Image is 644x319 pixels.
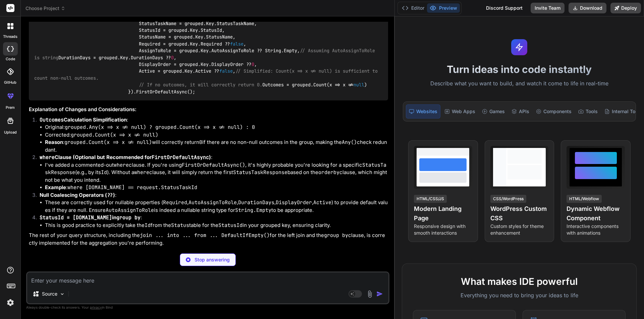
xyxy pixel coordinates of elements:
code: where [114,162,129,168]
code: Id [145,222,151,229]
p: Describe what you want to build, and watch it come to life in real-time [399,79,640,88]
p: : [40,154,388,161]
button: Preview [427,3,460,13]
p: Everything you need to bring your ideas to life [413,291,626,299]
span: 0 [252,61,254,67]
code: Required [163,199,187,206]
code: Active [313,199,331,206]
div: CSS/WordPress [490,195,526,203]
p: The rest of your query structure, including the for the left join and the clause, is correctly im... [29,232,388,247]
code: Any() [342,139,357,146]
code: Outcomes [40,116,64,123]
span: false [230,41,244,47]
strong: Example [45,184,66,190]
strong: Reason [45,139,63,145]
code: DisplayOrder [276,199,312,206]
code: grouped.Count(x => x != null) [64,139,152,146]
h2: What makes IDE powerful [413,274,626,289]
div: HTML/CSS/JS [414,195,447,203]
code: StatusId = [DOMAIN_NAME] [40,214,112,221]
code: String.Empty [235,207,271,214]
span: privacy [90,305,102,309]
h1: Turn ideas into code instantly [399,63,640,75]
span: Choose Project [25,5,65,12]
img: attachment [366,290,374,298]
code: group by [116,214,141,221]
code: StatusTaskResponse [233,169,287,176]
p: : [40,214,388,222]
label: prem [6,105,15,110]
p: Interactive components with animations [567,223,625,236]
code: AutoAssignToRole [189,199,237,206]
code: grouped.Count(x => x != null) [71,132,158,138]
strong: Calculation Simplification [40,116,127,123]
span: // Assuming AutoAssignToRole is string [34,48,378,61]
span: 0 [171,55,174,61]
code: DurationDays [238,199,274,206]
button: Deploy [610,3,641,13]
strong: Clause (Optional but Recommended for ) [40,154,211,160]
code: where [DOMAIN_NAME] == request.StatusTaskId [67,184,197,191]
p: Responsive design with smooth interactions [414,223,472,236]
p: Custom styles for theme enhancement [490,223,549,236]
code: ?? [107,192,113,198]
div: Discord Support [482,3,527,13]
label: GitHub [4,80,16,85]
div: Websites [406,104,440,118]
label: code [6,56,15,62]
code: Id [101,169,107,176]
div: Games [479,104,507,118]
div: HTML/Webflow [567,195,602,203]
code: where [40,154,55,161]
li: This is good practice to explicitly take the from the table for the in your grouped key, ensuring... [45,222,388,229]
strong: in [40,214,141,221]
code: StatusId [218,222,243,229]
code: Status [171,222,189,229]
li: : will correctly return if there are no non-null outcomes in the group, making the check redundant. [45,139,388,154]
h4: Dynamic Webflow Component [567,204,625,223]
strong: Null Coalescing Operators ( ) [40,192,115,198]
button: Editor [399,3,427,13]
label: threads [3,34,17,39]
code: 0 [199,139,202,146]
code: where [134,169,149,176]
code: AutoAssignToRole [106,207,154,214]
p: Source [42,291,57,297]
div: Tools [576,104,600,118]
code: group by [324,232,348,239]
span: null [354,82,364,88]
label: Upload [4,130,17,135]
button: Invite Team [531,3,565,13]
li: I've added a commented-out clause. If you're using , it's highly probable you're looking for a sp... [45,161,388,184]
img: Pick Models [59,291,65,297]
li: Original: [45,124,388,131]
code: grouped.Any(x => x != null) ? grouped.Count(x => x != null) : 0 [65,124,255,131]
img: settings [5,297,16,308]
p: : [40,116,388,124]
code: orderby [318,169,339,176]
span: // If no outcomes, it will correctly return 0. [139,82,262,88]
code: StatusTaskResponse [45,162,386,176]
button: Download [569,3,606,13]
img: icon [376,291,383,297]
span: false [219,68,233,74]
li: Corrected: [45,131,388,139]
p: Stop answering [195,256,230,263]
code: join ... into ... from ... DefaultIfEmpty() [140,232,270,239]
p: Always double-check its answers. Your in Bind [26,304,389,311]
code: FirstOrDefaultAsync() [182,162,245,168]
li: : [45,184,388,191]
h3: Explanation of Changes and Considerations: [29,106,388,113]
h4: WordPress Custom CSS [490,204,549,223]
div: Web Apps [442,104,478,118]
div: Components [533,104,574,118]
div: APIs [509,104,532,118]
code: FirstOrDefaultAsync [152,154,209,161]
h4: Modern Landing Page [414,204,472,223]
p: : [40,191,388,199]
li: These are correctly used for nullable properties ( , , , , ) to provide default values if they ar... [45,199,388,214]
